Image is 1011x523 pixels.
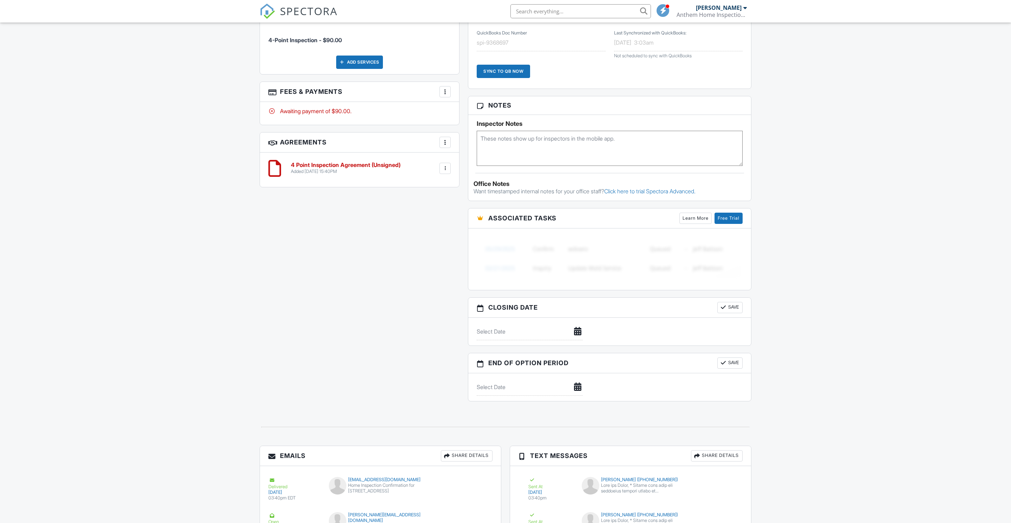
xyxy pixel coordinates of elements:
span: 4-Point Inspection - $90.00 [268,37,342,44]
span: Not scheduled to sync with QuickBooks [614,53,692,58]
div: Sync to QB Now [477,65,530,78]
div: Share Details [691,450,743,461]
h3: Fees & Payments [260,82,459,102]
span: Associated Tasks [488,213,556,223]
a: 4 Point Inspection Agreement (Unsigned) Added [DATE] 15:40PM [291,162,400,174]
h5: Inspector Notes [477,120,743,127]
span: Closing date [488,303,538,312]
input: Search everything... [510,4,651,18]
img: default-user-f0147aede5fd5fa78ca7ade42f37bd4542148d508eef1c3d3ea960f66861d68b.jpg [329,477,346,495]
div: [EMAIL_ADDRESS][DOMAIN_NAME] [329,477,432,483]
a: Click here to trial Spectora Advanced. [604,188,696,195]
div: 03:40pm EDT [268,495,320,501]
div: Add Services [336,56,383,69]
label: QuickBooks Doc Number [477,30,527,36]
div: [PERSON_NAME] [696,4,742,11]
a: Delivered [DATE] 03:40pm EDT [EMAIL_ADDRESS][DOMAIN_NAME] Home Inspection Confirmation for [STREE... [260,471,501,506]
label: Last Synchronized with QuickBooks: [614,30,686,36]
li: Service: 4-Point Inspection [268,24,451,50]
div: Share Details [441,450,493,461]
img: default-user-f0147aede5fd5fa78ca7ade42f37bd4542148d508eef1c3d3ea960f66861d68b.jpg [582,477,599,495]
div: [DATE] [528,490,573,495]
img: The Best Home Inspection Software - Spectora [260,4,275,19]
div: [PERSON_NAME] ([PHONE_NUMBER]) [582,512,680,518]
div: Lore ips Dolor, * Sitame cons adip eli seddoeius tempori utlabo et doloremagna, al en adm veniamq... [601,483,680,494]
div: [DATE] [268,490,320,495]
h3: Agreements [260,133,459,153]
a: Sent At [DATE] 03:40pm [PERSON_NAME] ([PHONE_NUMBER]) Lore ips Dolor, * Sitame cons adip eli sedd... [518,471,743,506]
span: SPECTORA [280,4,338,18]
button: Save [717,302,743,313]
span: End of Option Period [488,358,569,368]
h3: Notes [468,96,751,115]
img: blurred-tasks-251b60f19c3f713f9215ee2a18cbf2105fc2d72fcd585247cf5e9ec0c957c1dd.png [477,234,743,283]
h3: Text Messages [510,446,751,466]
a: SPECTORA [260,9,338,24]
div: Awaiting payment of $90.00. [268,107,451,115]
div: Office Notes [474,180,746,187]
a: Learn More [679,213,712,224]
div: Delivered [268,477,320,490]
input: Select Date [477,379,582,396]
h3: Emails [260,446,501,466]
button: Save [717,357,743,369]
div: 03:40pm [528,495,573,501]
div: Sent At [528,477,573,490]
a: Free Trial [715,213,743,224]
div: Added [DATE] 15:40PM [291,169,400,174]
div: [PERSON_NAME] ([PHONE_NUMBER]) [582,477,680,483]
p: Want timestamped internal notes for your office staff? [474,187,746,195]
input: Select Date [477,323,582,340]
div: Anthem Home Inspections [677,11,747,18]
div: Home Inspection Confirmation for [STREET_ADDRESS] [329,483,432,494]
h6: 4 Point Inspection Agreement (Unsigned) [291,162,400,168]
